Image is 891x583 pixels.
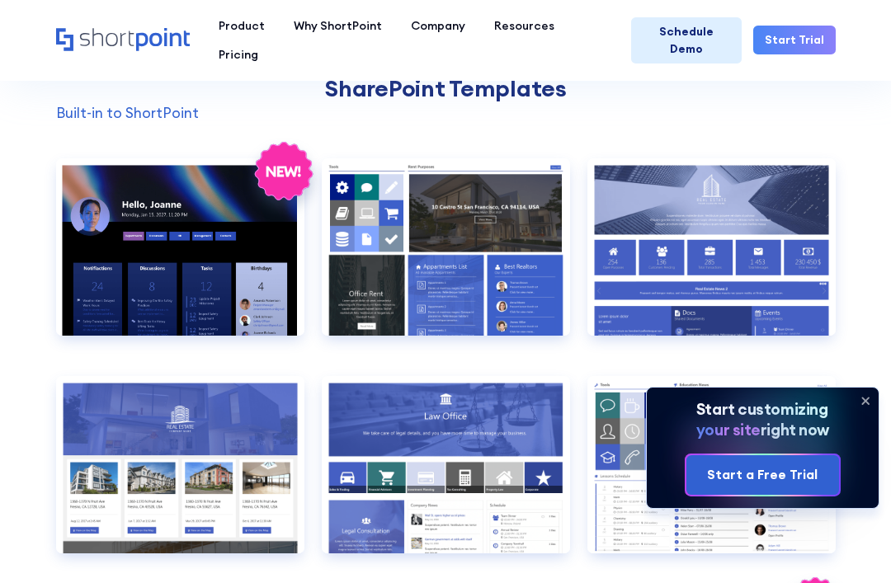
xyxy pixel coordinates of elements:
[753,26,836,54] a: Start Trial
[280,12,397,40] a: Why ShortPoint
[587,158,836,359] a: Documents 2
[397,12,480,40] a: Company
[480,12,569,40] a: Resources
[56,75,836,101] h2: SharePoint Templates
[56,28,191,53] a: Home
[494,17,554,35] div: Resources
[631,17,741,63] a: Schedule Demo
[205,40,273,69] a: Pricing
[411,17,465,35] div: Company
[56,376,304,576] a: Documents 3
[322,158,570,359] a: Documents 1
[587,376,836,576] a: Employees Directory 2
[322,376,570,576] a: Employees Directory 1
[686,455,838,496] a: Start a Free Trial
[205,12,280,40] a: Product
[707,465,818,485] div: Start a Free Trial
[808,504,891,583] iframe: Chat Widget
[56,102,836,124] p: Built-in to ShortPoint
[294,17,382,35] div: Why ShortPoint
[219,46,258,63] div: Pricing
[219,17,265,35] div: Product
[56,158,304,359] a: Communication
